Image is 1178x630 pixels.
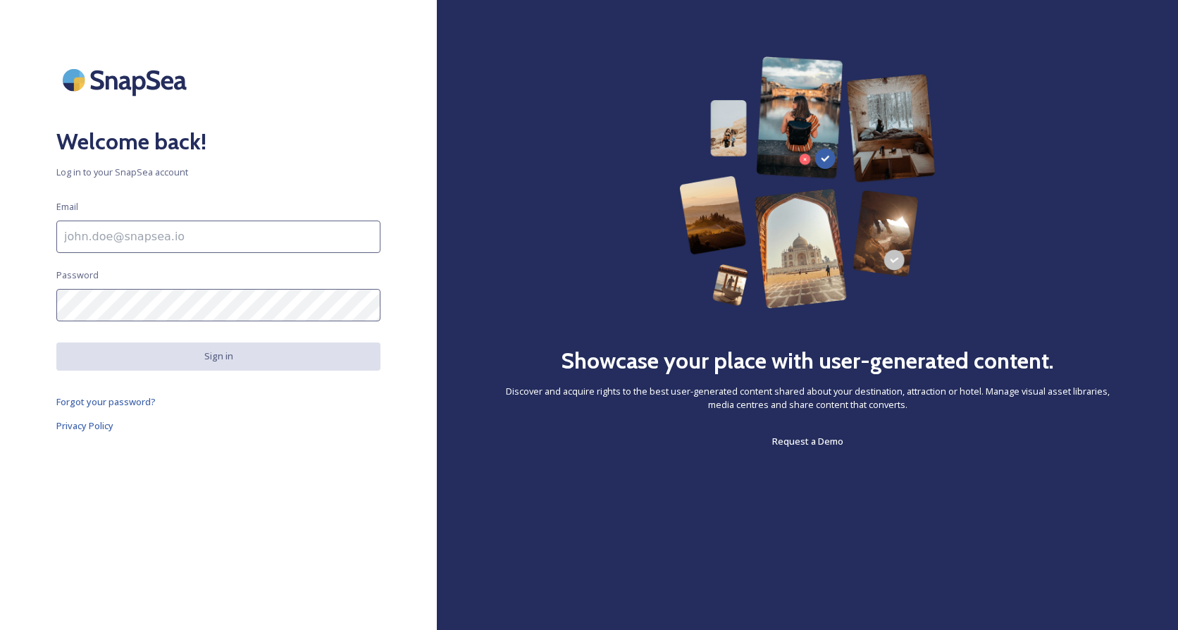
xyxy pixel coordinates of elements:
[772,435,843,447] span: Request a Demo
[772,433,843,450] a: Request a Demo
[56,393,380,410] a: Forgot your password?
[56,166,380,179] span: Log in to your SnapSea account
[56,200,78,214] span: Email
[56,395,156,408] span: Forgot your password?
[56,221,380,253] input: john.doe@snapsea.io
[679,56,936,309] img: 63b42ca75bacad526042e722_Group%20154-p-800.png
[56,125,380,159] h2: Welcome back!
[561,344,1054,378] h2: Showcase your place with user-generated content.
[493,385,1122,412] span: Discover and acquire rights to the best user-generated content shared about your destination, att...
[56,56,197,104] img: SnapSea Logo
[56,419,113,432] span: Privacy Policy
[56,268,99,282] span: Password
[56,417,380,434] a: Privacy Policy
[56,342,380,370] button: Sign in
